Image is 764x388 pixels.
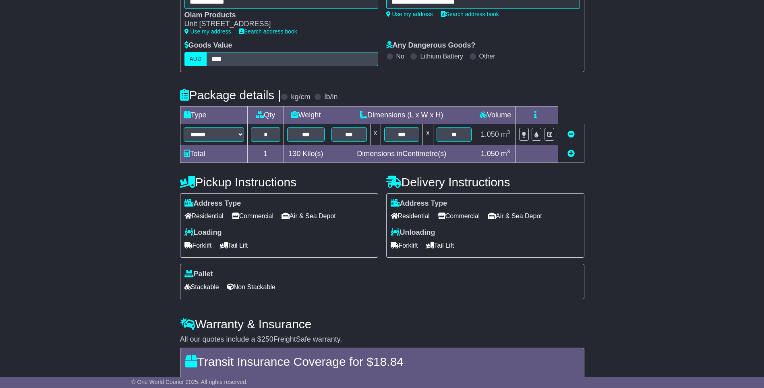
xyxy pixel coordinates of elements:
span: Residential [184,210,224,222]
sup: 3 [507,129,510,135]
a: Remove this item [567,130,575,138]
a: Search address book [239,28,297,35]
span: Commercial [232,210,273,222]
span: 250 [261,335,273,343]
td: Dimensions (L x W x H) [328,106,475,124]
td: x [370,124,381,145]
span: Non Stackable [227,281,275,293]
span: Tail Lift [220,239,248,252]
td: Dimensions in Centimetre(s) [328,145,475,163]
label: Goods Value [184,41,232,50]
span: 1.050 [481,150,499,158]
span: Forklift [184,239,212,252]
td: Qty [247,106,284,124]
h4: Delivery Instructions [386,175,584,189]
span: Residential [391,210,430,222]
label: AUD [184,52,207,66]
label: kg/cm [291,93,310,102]
h4: Transit Insurance Coverage for $ [185,355,579,368]
span: 130 [289,150,301,158]
label: Address Type [391,199,447,208]
label: Address Type [184,199,241,208]
div: Olam Products [184,11,370,20]
span: © One World Courier 2025. All rights reserved. [131,379,248,385]
td: Weight [284,106,328,124]
td: Kilo(s) [284,145,328,163]
a: Add new item [567,150,575,158]
td: Total [180,145,247,163]
h4: Warranty & Insurance [180,317,584,331]
label: Unloading [391,228,435,237]
span: Stackable [184,281,219,293]
h4: Pickup Instructions [180,175,378,189]
span: m [501,130,510,138]
label: Pallet [184,270,213,279]
label: Loading [184,228,222,237]
label: No [396,52,404,60]
sup: 3 [507,148,510,154]
a: Use my address [184,28,231,35]
span: Tail Lift [426,239,454,252]
span: Forklift [391,239,418,252]
td: 1 [247,145,284,163]
label: Lithium Battery [420,52,463,60]
span: Air & Sea Depot [488,210,542,222]
div: Unit [STREET_ADDRESS] [184,20,370,29]
a: Search address book [441,11,499,17]
td: x [422,124,433,145]
label: lb/in [324,93,337,102]
td: Volume [475,106,516,124]
span: 1.050 [481,130,499,138]
span: Commercial [438,210,480,222]
td: Type [180,106,247,124]
span: 18.84 [373,355,404,368]
span: Air & Sea Depot [282,210,336,222]
h4: Package details | [180,88,281,102]
label: Any Dangerous Goods? [386,41,476,50]
span: m [501,150,510,158]
div: All our quotes include a $ FreightSafe warranty. [180,335,584,344]
label: Other [479,52,495,60]
a: Use my address [386,11,433,17]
